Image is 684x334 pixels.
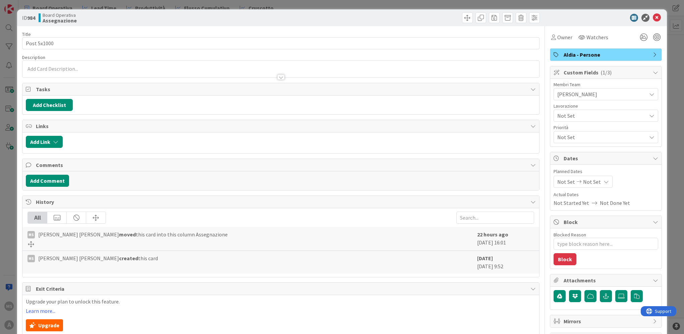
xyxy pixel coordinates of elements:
span: Comments [36,161,527,169]
b: 984 [27,14,35,21]
span: Board Operativa [43,12,77,18]
button: Block [554,253,576,265]
span: Not Set [583,178,601,186]
span: ID [22,14,35,22]
span: [PERSON_NAME] [PERSON_NAME] this card [38,254,158,262]
button: Add Comment [26,175,69,187]
b: [DATE] [477,255,493,262]
input: Search... [456,212,534,224]
span: Not Done Yet [600,199,630,207]
span: Not Set [557,111,643,120]
span: Exit Criteria [36,285,527,293]
div: MS [27,231,35,238]
div: Lavorazione [554,104,658,108]
span: [PERSON_NAME] [PERSON_NAME] this card into this column Assegnazione [38,230,228,238]
span: ( 1/3 ) [601,69,612,76]
span: Custom Fields [564,68,649,76]
span: Owner [557,33,572,41]
button: Upgrade [26,319,63,331]
b: Assegnazione [43,18,77,23]
div: Upgrade your plan to unlock this feature. [26,298,536,331]
label: Title [22,31,31,37]
div: [DATE] 16:01 [477,230,534,247]
div: All [28,212,47,223]
label: Blocked Reason [554,232,586,238]
b: created [119,255,138,262]
div: [DATE] 9:52 [477,254,534,270]
b: 22 hours ago [477,231,508,238]
span: Not Set [557,178,575,186]
div: Priorità [554,125,658,130]
b: moved [119,231,136,238]
span: Tasks [36,85,527,93]
span: Mirrors [564,317,649,325]
span: Not Set [557,133,646,141]
span: Watchers [586,33,608,41]
span: Actual Dates [554,191,658,198]
span: Attachments [564,276,649,284]
span: [PERSON_NAME] [557,90,646,98]
span: History [36,198,527,206]
span: Planned Dates [554,168,658,175]
span: Aldia - Persone [564,51,649,59]
button: Add Link [26,136,63,148]
span: Block [564,218,649,226]
a: Learn more... [26,308,55,314]
span: Not Started Yet [554,199,589,207]
div: Membri Team [554,82,658,87]
span: Description [22,54,45,60]
span: Dates [564,154,649,162]
span: Support [14,1,31,9]
button: Add Checklist [26,99,73,111]
div: MS [27,255,35,262]
span: Links [36,122,527,130]
input: type card name here... [22,37,539,49]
